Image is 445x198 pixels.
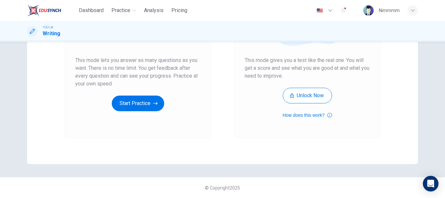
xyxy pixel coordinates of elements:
[43,25,53,30] span: TOEFL®
[79,7,104,14] span: Dashboard
[43,30,60,38] h1: Writing
[75,56,200,88] span: This mode lets you answer as many questions as you want. There is no time limit. You get feedback...
[423,176,438,191] div: Open Intercom Messenger
[205,185,240,190] span: © Copyright 2025
[141,5,166,16] button: Analysis
[316,8,324,13] img: en
[283,88,332,103] button: Unlock Now
[111,7,130,14] span: Practice
[363,5,374,16] img: Profile picture
[76,5,106,16] button: Dashboard
[27,4,61,17] img: EduSynch logo
[169,5,190,16] button: Pricing
[112,96,164,111] button: Start Practice
[144,7,164,14] span: Analysis
[245,56,370,80] span: This mode gives you a test like the real one. You will get a score and see what you are good at a...
[282,111,332,119] button: How does this work?
[379,7,400,14] div: Nimmmm
[171,7,187,14] span: Pricing
[109,5,139,16] button: Practice
[27,4,76,17] a: EduSynch logo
